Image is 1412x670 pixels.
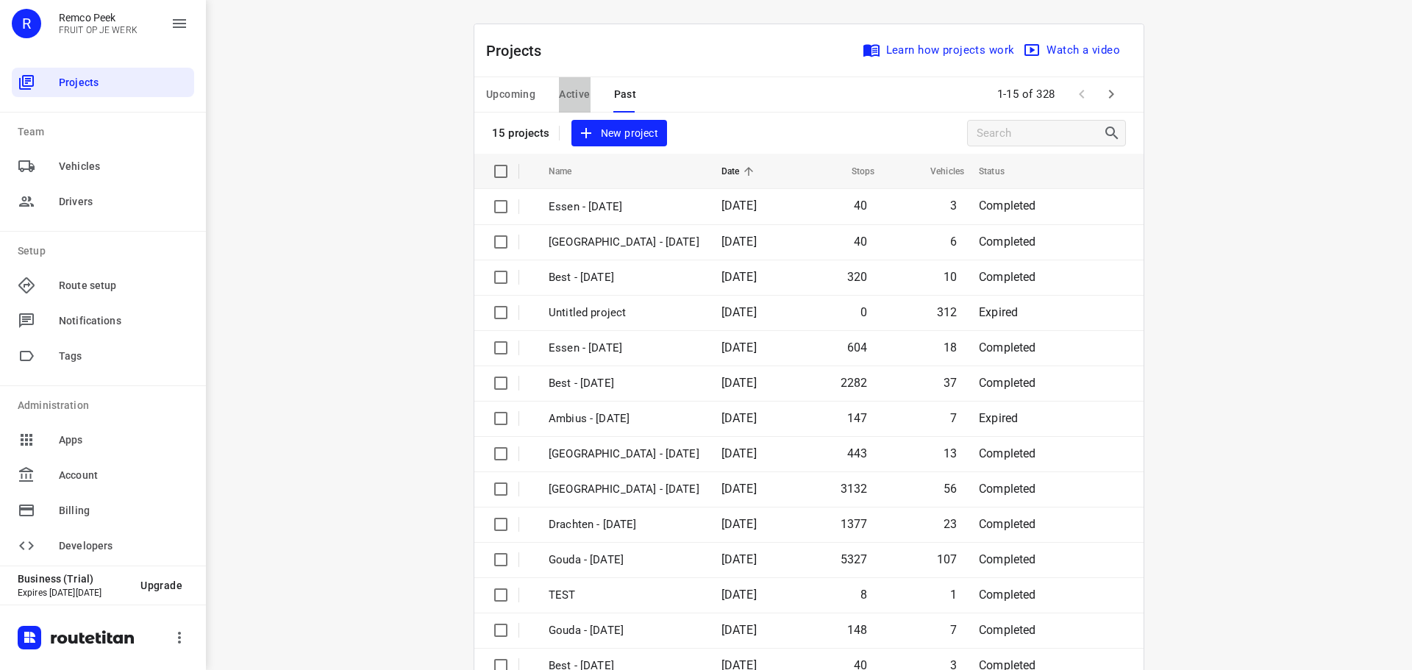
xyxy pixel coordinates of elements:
span: Vehicles [59,159,188,174]
span: Previous Page [1067,79,1097,109]
div: Notifications [12,306,194,335]
span: Upcoming [486,85,535,104]
span: 148 [847,623,868,637]
span: 8 [860,588,867,602]
span: Developers [59,538,188,554]
span: Stops [832,163,875,180]
span: [DATE] [721,446,757,460]
span: Status [979,163,1024,180]
div: Drivers [12,187,194,216]
span: 5327 [841,552,868,566]
span: Vehicles [911,163,964,180]
span: Completed [979,235,1036,249]
span: 1377 [841,517,868,531]
p: Antwerpen - Monday [549,446,699,463]
p: Zwolle - Monday [549,481,699,498]
span: [DATE] [721,517,757,531]
span: [DATE] [721,376,757,390]
button: Upgrade [129,572,194,599]
span: 40 [854,235,867,249]
p: Administration [18,398,194,413]
p: Business (Trial) [18,573,129,585]
span: 6 [950,235,957,249]
span: [DATE] [721,270,757,284]
span: 1 [950,588,957,602]
span: [DATE] [721,235,757,249]
p: Projects [486,40,554,62]
p: Remco Peek [59,12,138,24]
input: Search projects [977,122,1103,145]
span: Completed [979,552,1036,566]
p: Essen - [DATE] [549,199,699,215]
span: [DATE] [721,305,757,319]
div: Projects [12,68,194,97]
div: Vehicles [12,152,194,181]
p: Untitled project [549,304,699,321]
span: Route setup [59,278,188,293]
span: 40 [854,199,867,213]
span: 312 [937,305,958,319]
span: [DATE] [721,341,757,354]
button: New project [571,120,667,147]
div: Search [1103,124,1125,142]
p: 15 projects [492,126,550,140]
span: 3 [950,199,957,213]
p: Setup [18,243,194,259]
span: 7 [950,411,957,425]
span: Upgrade [140,580,182,591]
span: 107 [937,552,958,566]
span: 56 [944,482,957,496]
span: Completed [979,623,1036,637]
span: 3132 [841,482,868,496]
span: 147 [847,411,868,425]
span: Completed [979,376,1036,390]
span: 0 [860,305,867,319]
span: [DATE] [721,588,757,602]
span: 2282 [841,376,868,390]
span: Notifications [59,313,188,329]
span: New project [580,124,658,143]
p: Gouda - Monday [549,552,699,569]
p: Gouda - Friday [549,622,699,639]
p: Best - [DATE] [549,269,699,286]
span: Active [559,85,590,104]
p: Ambius - Monday [549,410,699,427]
p: Expires [DATE][DATE] [18,588,129,598]
span: Date [721,163,759,180]
span: [DATE] [721,552,757,566]
span: Completed [979,588,1036,602]
div: Route setup [12,271,194,300]
span: Completed [979,446,1036,460]
span: [DATE] [721,482,757,496]
span: Apps [59,432,188,448]
p: FRUIT OP JE WERK [59,25,138,35]
span: Past [614,85,637,104]
span: 443 [847,446,868,460]
span: Completed [979,341,1036,354]
p: Drachten - Monday [549,516,699,533]
span: [DATE] [721,623,757,637]
p: Essen - [DATE] [549,340,699,357]
span: Tags [59,349,188,364]
span: Account [59,468,188,483]
p: TEST [549,587,699,604]
span: 13 [944,446,957,460]
div: Developers [12,531,194,560]
div: Account [12,460,194,490]
p: [GEOGRAPHIC_DATA] - [DATE] [549,234,699,251]
div: Billing [12,496,194,525]
p: Team [18,124,194,140]
span: Completed [979,517,1036,531]
span: 7 [950,623,957,637]
span: Completed [979,482,1036,496]
span: Projects [59,75,188,90]
span: Name [549,163,591,180]
span: 23 [944,517,957,531]
div: Apps [12,425,194,455]
span: [DATE] [721,199,757,213]
span: Next Page [1097,79,1126,109]
span: Expired [979,305,1018,319]
p: Best - Monday [549,375,699,392]
div: R [12,9,41,38]
span: 604 [847,341,868,354]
